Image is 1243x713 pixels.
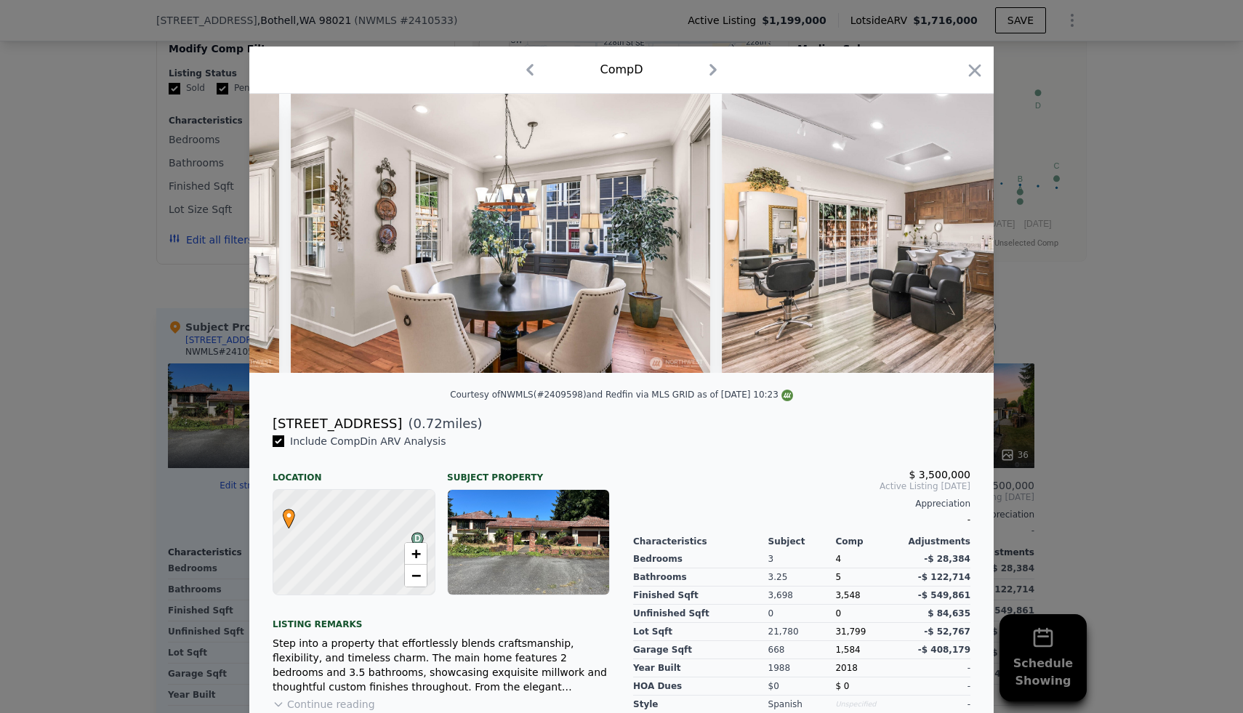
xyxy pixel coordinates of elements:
img: NWMLS Logo [781,390,793,401]
span: -$ 122,714 [918,572,970,582]
div: Comp [835,536,903,547]
span: − [411,566,421,584]
div: Subject [768,536,836,547]
span: + [411,544,421,563]
div: Subject Property [447,460,610,483]
div: • [279,509,288,517]
div: 2018 [835,659,903,677]
div: Garage Sqft [633,641,768,659]
div: Year Built [633,659,768,677]
div: Comp D [600,61,643,78]
div: Lot Sqft [633,623,768,641]
span: $ 84,635 [928,608,970,619]
div: D [408,532,417,541]
div: Bathrooms [633,568,768,587]
span: 4 [835,554,841,564]
div: Step into a property that effortlessly blends craftsmanship, flexibility, and timeless charm. The... [273,636,610,694]
div: 0 [768,605,836,623]
a: Zoom out [405,565,427,587]
span: $ 0 [835,681,849,691]
img: Property Img [722,94,1141,373]
div: 3,698 [768,587,836,605]
div: Bedrooms [633,550,768,568]
div: - [903,659,970,677]
div: 5 [835,568,903,587]
div: Characteristics [633,536,768,547]
div: [STREET_ADDRESS] [273,414,402,434]
span: 3,548 [835,590,860,600]
div: 3 [768,550,836,568]
span: 0.72 [414,416,443,431]
span: ( miles) [402,414,482,434]
span: 0 [835,608,841,619]
span: Include Comp D in ARV Analysis [284,435,452,447]
div: 21,780 [768,623,836,641]
span: -$ 52,767 [924,627,970,637]
span: • [279,504,299,526]
div: Appreciation [633,498,970,509]
div: Listing remarks [273,607,610,630]
div: Adjustments [903,536,970,547]
div: Unfinished Sqft [633,605,768,623]
div: Finished Sqft [633,587,768,605]
span: D [408,532,427,545]
img: Property Img [291,94,709,373]
div: 3.25 [768,568,836,587]
span: 1,584 [835,645,860,655]
span: $ 3,500,000 [909,469,970,480]
div: - [633,509,970,530]
div: - [903,677,970,696]
div: 1988 [768,659,836,677]
div: Location [273,460,435,483]
a: Zoom in [405,543,427,565]
div: Courtesy of NWMLS (#2409598) and Redfin via MLS GRID as of [DATE] 10:23 [450,390,793,400]
span: Active Listing [DATE] [633,480,970,492]
button: Continue reading [273,697,375,712]
div: $0 [768,677,836,696]
span: -$ 549,861 [918,590,970,600]
span: -$ 28,384 [924,554,970,564]
div: HOA Dues [633,677,768,696]
span: -$ 408,179 [918,645,970,655]
div: 668 [768,641,836,659]
span: 31,799 [835,627,866,637]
